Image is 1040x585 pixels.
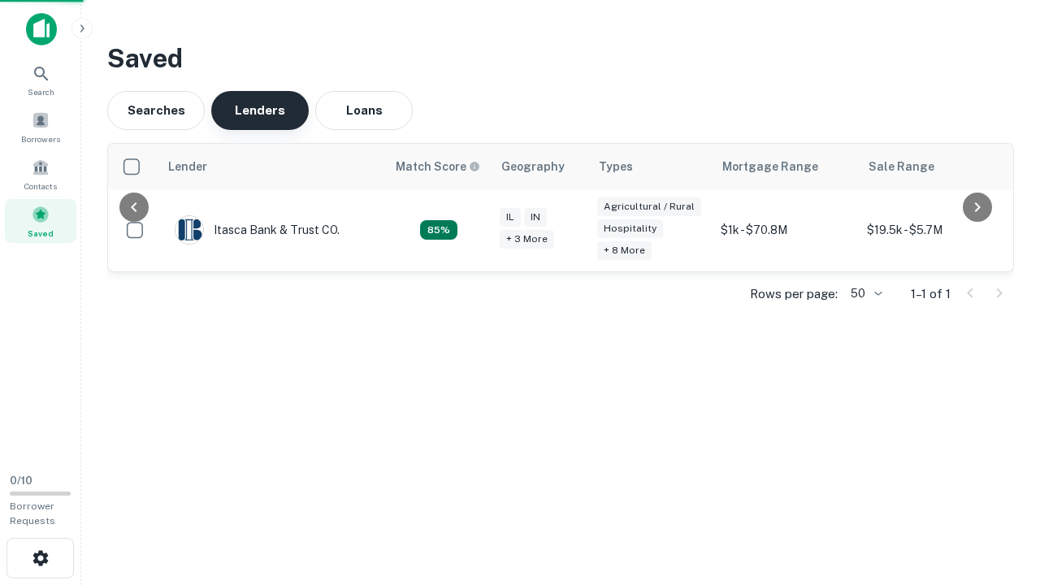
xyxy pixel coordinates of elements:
button: Loans [315,91,413,130]
h6: Match Score [396,158,477,175]
td: $19.5k - $5.7M [859,189,1005,271]
div: 50 [844,282,885,305]
div: + 3 more [500,230,554,249]
span: Saved [28,227,54,240]
span: Search [28,85,54,98]
img: picture [175,216,203,244]
div: IN [524,208,547,227]
td: $1k - $70.8M [713,189,859,271]
div: Types [599,157,633,176]
span: Borrowers [21,132,60,145]
div: Mortgage Range [722,157,818,176]
div: Hospitality [597,219,663,238]
th: Types [589,144,713,189]
span: Contacts [24,180,57,193]
div: Lender [168,157,207,176]
a: Contacts [5,152,76,196]
p: Rows per page: [750,284,838,304]
img: capitalize-icon.png [26,13,57,45]
span: 0 / 10 [10,474,32,487]
button: Lenders [211,91,309,130]
a: Saved [5,199,76,243]
button: Searches [107,91,205,130]
div: Agricultural / Rural [597,197,701,216]
th: Sale Range [859,144,1005,189]
div: + 8 more [597,241,652,260]
div: Itasca Bank & Trust CO. [175,215,340,245]
div: Sale Range [869,157,934,176]
th: Geography [492,144,589,189]
th: Lender [158,144,386,189]
div: Capitalize uses an advanced AI algorithm to match your search with the best lender. The match sco... [396,158,480,175]
h3: Saved [107,39,1014,78]
a: Search [5,58,76,102]
p: 1–1 of 1 [911,284,951,304]
th: Mortgage Range [713,144,859,189]
div: IL [500,208,521,227]
div: Capitalize uses an advanced AI algorithm to match your search with the best lender. The match sco... [420,220,457,240]
div: Geography [501,157,565,176]
iframe: Chat Widget [959,455,1040,533]
a: Borrowers [5,105,76,149]
span: Borrower Requests [10,500,55,526]
th: Capitalize uses an advanced AI algorithm to match your search with the best lender. The match sco... [386,144,492,189]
